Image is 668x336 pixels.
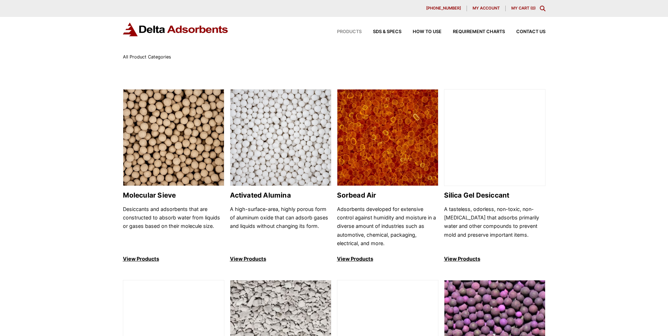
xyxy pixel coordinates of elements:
a: Molecular Sieve Molecular Sieve Desiccants and adsorbents that are constructed to absorb water fr... [123,89,224,263]
div: Toggle Modal Content [540,6,545,11]
img: Silica Gel Desiccant [444,89,545,186]
img: Activated Alumina [230,89,331,186]
span: Products [337,30,362,34]
a: Contact Us [505,30,545,34]
a: Activated Alumina Activated Alumina A high-surface-area, highly porous form of aluminum oxide tha... [230,89,331,263]
span: 0 [532,6,534,11]
p: A high-surface-area, highly porous form of aluminum oxide that can adsorb gases and liquids witho... [230,205,331,248]
span: How to Use [413,30,442,34]
span: Requirement Charts [453,30,505,34]
p: View Products [230,255,331,263]
a: My account [467,6,506,11]
span: My account [473,6,500,10]
span: SDS & SPECS [373,30,401,34]
span: All Product Categories [123,54,171,60]
a: How to Use [401,30,442,34]
p: A tasteless, odorless, non-toxic, non-[MEDICAL_DATA] that adsorbs primarily water and other compo... [444,205,545,248]
h2: Sorbead Air [337,191,438,199]
p: View Products [444,255,545,263]
h2: Silica Gel Desiccant [444,191,545,199]
a: SDS & SPECS [362,30,401,34]
span: Contact Us [516,30,545,34]
a: [PHONE_NUMBER] [420,6,467,11]
h2: Molecular Sieve [123,191,224,199]
span: [PHONE_NUMBER] [426,6,461,10]
p: View Products [337,255,438,263]
img: Delta Adsorbents [123,23,229,36]
a: Sorbead Air Sorbead Air Adsorbents developed for extensive control against humidity and moisture ... [337,89,438,263]
p: Desiccants and adsorbents that are constructed to absorb water from liquids or gases based on the... [123,205,224,248]
a: Products [326,30,362,34]
img: Molecular Sieve [123,89,224,186]
p: View Products [123,255,224,263]
p: Adsorbents developed for extensive control against humidity and moisture in a diverse amount of i... [337,205,438,248]
a: Requirement Charts [442,30,505,34]
h2: Activated Alumina [230,191,331,199]
img: Sorbead Air [337,89,438,186]
a: My Cart (0) [511,6,536,11]
a: Silica Gel Desiccant Silica Gel Desiccant A tasteless, odorless, non-toxic, non-[MEDICAL_DATA] th... [444,89,545,263]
